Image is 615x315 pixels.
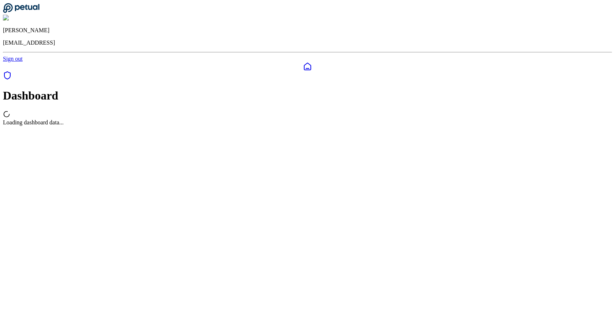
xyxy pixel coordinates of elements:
[3,15,38,21] img: Snir Kodesh
[3,75,12,81] a: SOC 1 Reports
[3,40,612,46] p: [EMAIL_ADDRESS]
[3,27,612,34] p: [PERSON_NAME]
[3,8,40,14] a: Go to Dashboard
[3,119,612,126] div: Loading dashboard data...
[3,56,23,62] a: Sign out
[3,89,612,102] h1: Dashboard
[3,62,612,71] a: Dashboard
